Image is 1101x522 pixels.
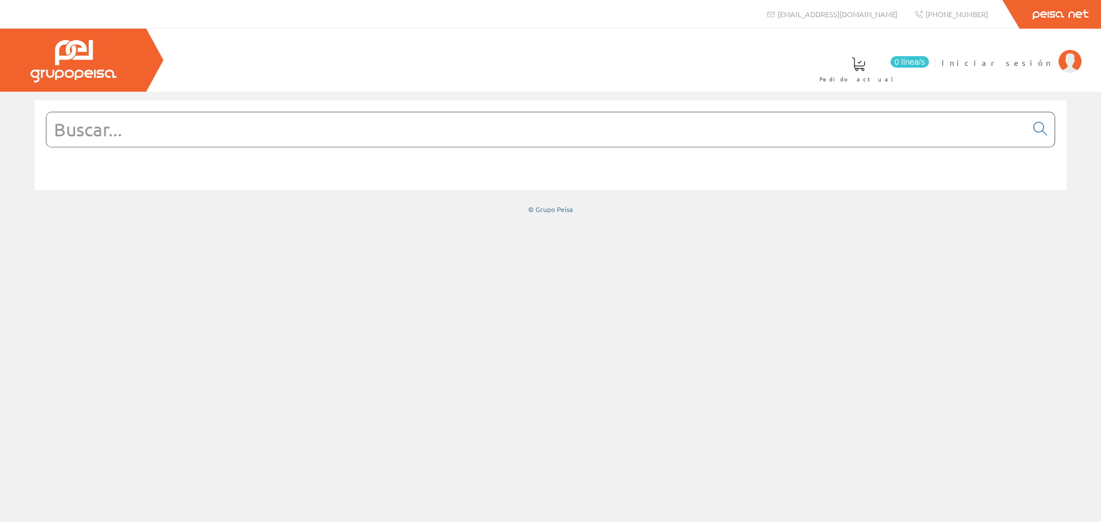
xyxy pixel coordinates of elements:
[46,112,1026,147] input: Buscar...
[926,9,988,19] span: [PHONE_NUMBER]
[891,56,929,68] span: 0 línea/s
[34,205,1067,214] div: © Grupo Peisa
[942,57,1053,68] span: Iniciar sesión
[942,48,1082,58] a: Iniciar sesión
[819,73,897,85] span: Pedido actual
[778,9,897,19] span: [EMAIL_ADDRESS][DOMAIN_NAME]
[30,40,116,83] img: Grupo Peisa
